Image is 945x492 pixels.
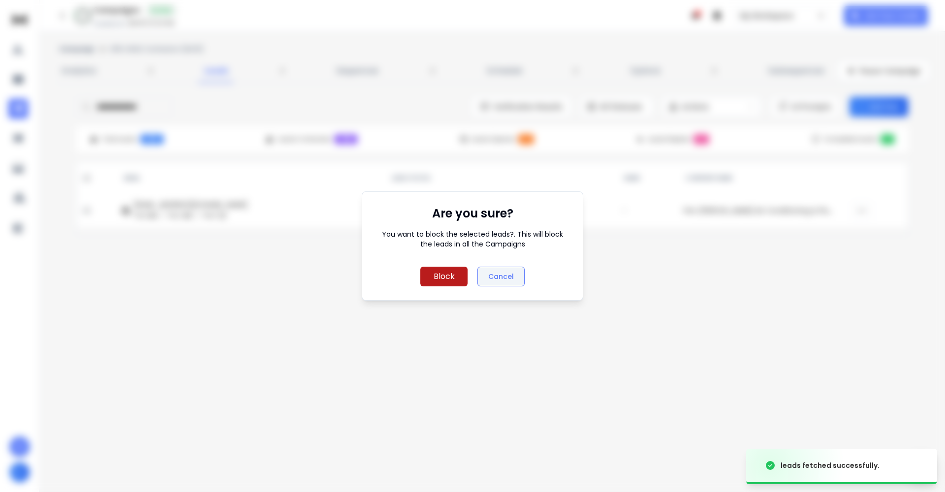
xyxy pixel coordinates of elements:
div: leads fetched successfully. [781,461,880,470]
button: Block [420,267,468,286]
h1: Are you sure? [432,206,513,221]
p: You want to block the selected leads?. This will block the leads in all the Campaigns [376,229,569,249]
button: Cancel [477,267,525,286]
